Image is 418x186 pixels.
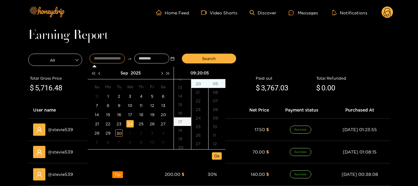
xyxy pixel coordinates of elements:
[159,139,167,146] div: 11
[290,148,311,156] span: Success
[115,102,123,109] div: 9
[174,92,191,100] div: 14
[158,138,169,147] td: 2025-10-11
[30,75,102,81] div: Total Gross Price
[209,105,225,114] div: 08
[126,102,134,109] div: 10
[137,111,145,118] div: 18
[209,97,225,105] div: 07
[147,92,158,101] td: 2025-09-05
[159,129,167,137] div: 4
[30,82,34,94] span: $
[136,128,147,138] td: 2025-10-02
[158,82,169,92] th: Sa
[113,119,125,128] td: 2025-09-23
[125,82,136,92] th: We
[115,111,123,118] div: 16
[136,119,147,128] td: 2025-09-25
[159,93,167,100] div: 6
[102,119,113,128] td: 2025-09-22
[127,56,132,61] span: swap-right
[209,79,225,88] div: 05
[28,31,390,40] h1: Earning Report
[36,149,42,155] span: user
[93,111,101,118] div: 14
[148,129,156,137] div: 3
[147,119,158,128] td: 2025-09-26
[113,101,125,110] td: 2025-09-09
[165,172,180,177] span: 200.00
[159,120,167,127] div: 27
[201,10,237,15] a: Video Shorts
[136,82,147,92] th: Th
[174,126,191,135] div: 18
[251,172,265,177] span: 140.00
[115,129,123,137] div: 30
[136,110,147,119] td: 2025-09-18
[256,82,260,94] span: $
[113,110,125,119] td: 2025-09-16
[316,75,389,81] div: Total Refunded
[125,110,136,119] td: 2025-09-17
[48,126,73,133] span: @ stevie539
[290,170,311,178] span: Success
[137,93,145,100] div: 4
[91,101,102,110] td: 2025-09-07
[274,102,330,119] th: Payment status
[321,84,325,92] span: 0
[125,138,136,147] td: 2025-10-08
[176,67,223,79] div: 09:20:05
[28,102,93,119] th: User name
[112,171,123,178] span: Tip
[125,119,136,128] td: 2025-09-24
[209,114,225,122] div: 09
[182,54,236,63] button: Search
[261,84,278,92] span: 3,767
[266,172,269,177] span: $
[104,129,112,137] div: 29
[159,102,167,109] div: 13
[159,111,167,118] div: 20
[202,55,216,62] span: Search
[147,138,158,147] td: 2025-10-10
[91,92,102,101] td: 2025-08-31
[136,92,147,101] td: 2025-09-04
[209,148,225,157] div: 13
[191,131,208,139] div: 26
[148,120,156,127] div: 26
[316,82,320,94] span: $
[330,9,369,16] button: Notifications
[266,127,269,132] span: $
[330,102,390,119] th: Purchased At
[182,172,184,177] span: $
[158,92,169,101] td: 2025-09-06
[126,111,134,118] div: 17
[125,128,136,138] td: 2025-10-01
[102,101,113,110] td: 2025-09-08
[35,84,52,92] span: 5,716
[174,143,191,152] div: 20
[126,129,134,137] div: 1
[343,127,377,132] span: [DATE] 01:23:55
[52,84,62,92] span: .48
[174,83,191,92] div: 13
[125,101,136,110] td: 2025-09-10
[148,93,156,100] div: 5
[125,92,136,101] td: 2025-09-03
[250,10,276,15] a: Discover
[102,110,113,119] td: 2025-09-15
[113,128,125,138] td: 2025-09-30
[137,120,145,127] div: 25
[209,88,225,97] div: 06
[137,129,145,137] div: 2
[201,10,210,15] span: video-camera
[115,139,123,146] div: 7
[191,114,208,122] div: 24
[148,111,156,118] div: 19
[93,120,101,127] div: 21
[48,149,73,155] span: @ stevie539
[191,79,208,88] div: 20
[255,127,265,132] span: 17.50
[174,135,191,143] div: 19
[131,67,141,79] button: 2025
